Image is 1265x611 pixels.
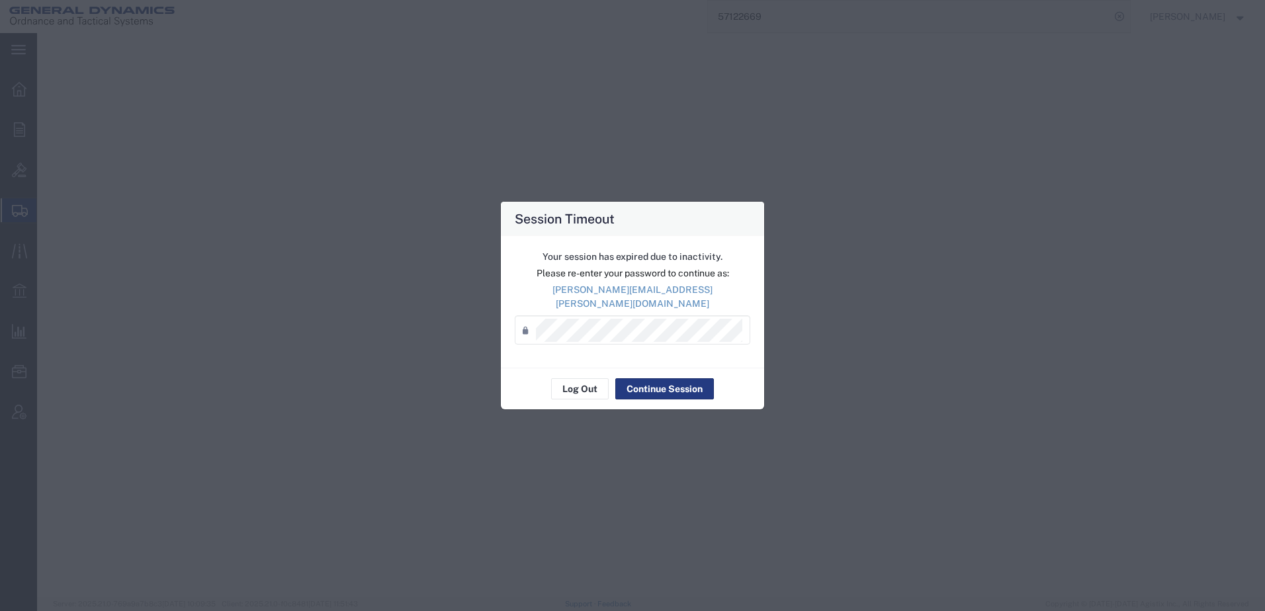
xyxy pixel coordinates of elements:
[515,250,750,264] p: Your session has expired due to inactivity.
[515,209,615,228] h4: Session Timeout
[615,378,714,399] button: Continue Session
[515,266,750,280] p: Please re-enter your password to continue as:
[515,283,750,311] p: [PERSON_NAME][EMAIL_ADDRESS][PERSON_NAME][DOMAIN_NAME]
[551,378,609,399] button: Log Out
